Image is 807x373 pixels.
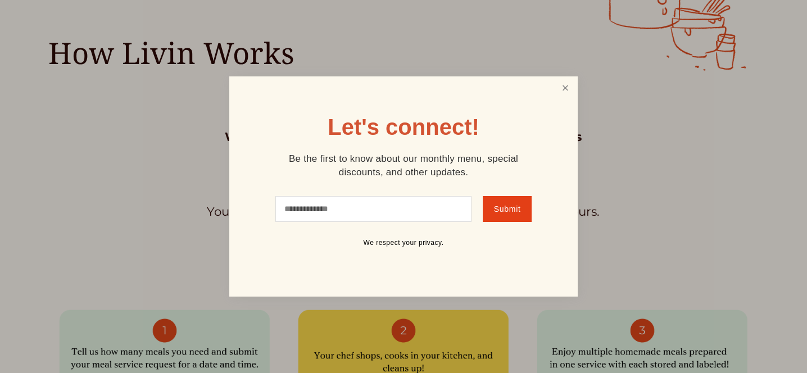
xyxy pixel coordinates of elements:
[328,116,479,138] h1: Let's connect!
[555,78,576,99] a: Close
[494,204,521,213] span: Submit
[269,152,538,179] p: Be the first to know about our monthly menu, special discounts, and other updates.
[483,196,532,222] button: Submit
[269,239,538,248] p: We respect your privacy.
